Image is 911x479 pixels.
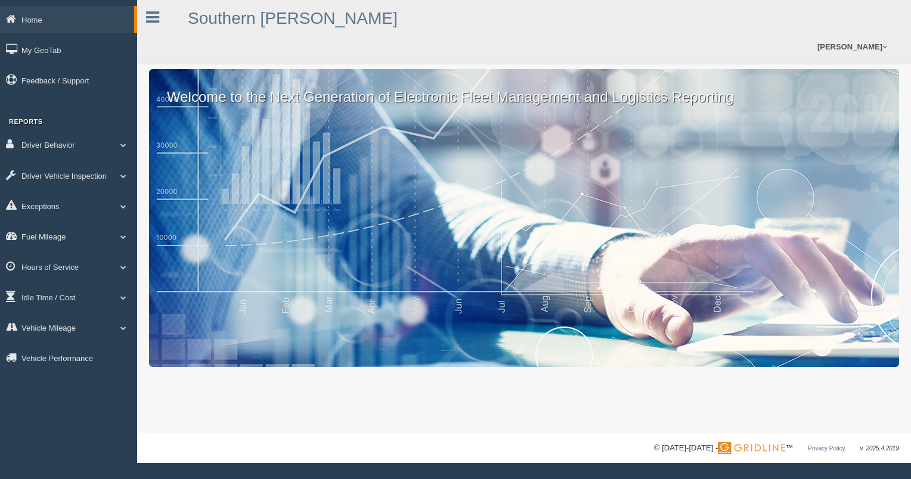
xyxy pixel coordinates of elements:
[718,442,785,454] img: Gridline
[654,442,899,455] div: © [DATE]-[DATE] - ™
[811,30,893,64] a: [PERSON_NAME]
[188,9,398,27] a: Southern [PERSON_NAME]
[860,445,899,452] span: v. 2025.4.2019
[149,69,899,107] p: Welcome to the Next Generation of Electronic Fleet Management and Logistics Reporting
[808,445,845,452] a: Privacy Policy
